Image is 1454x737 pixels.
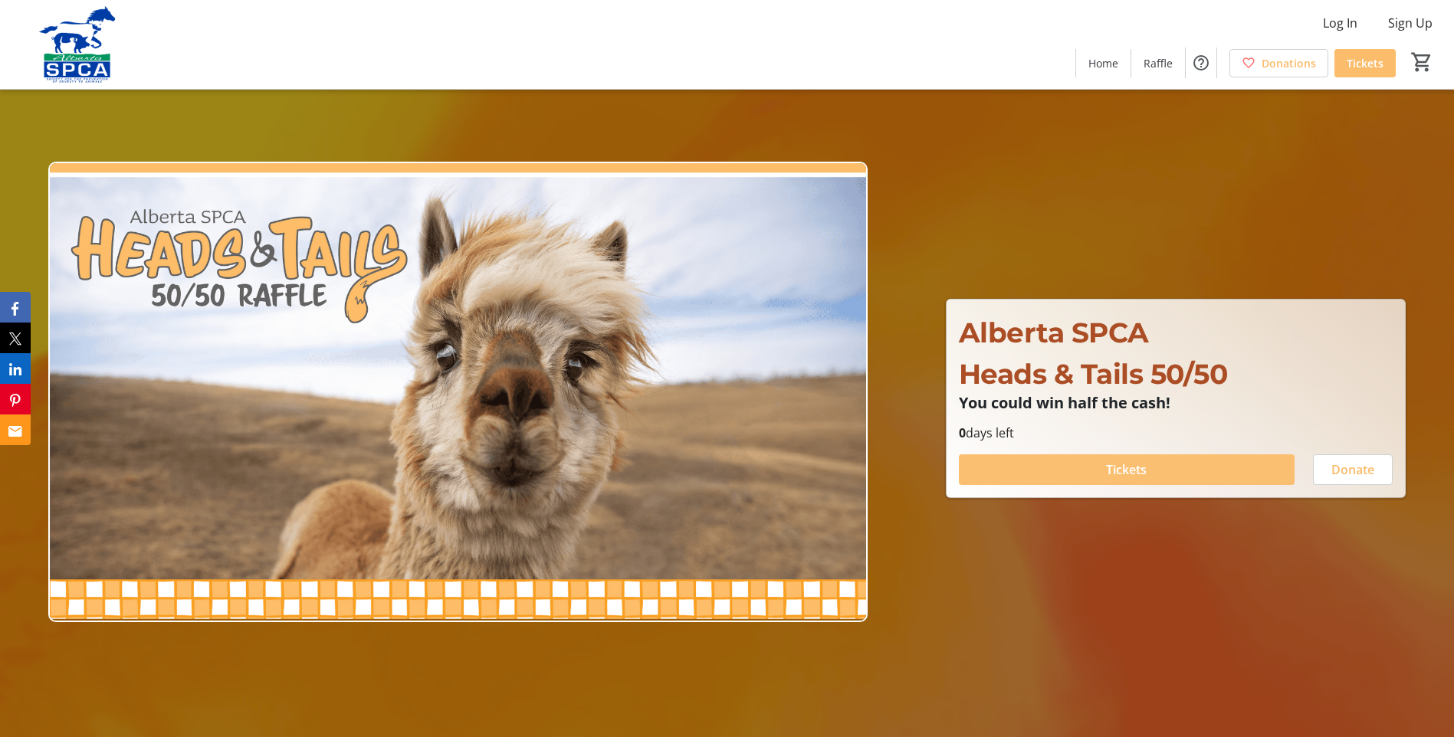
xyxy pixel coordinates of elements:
[9,6,146,83] img: Alberta SPCA's Logo
[1323,14,1357,32] span: Log In
[959,357,1228,391] span: Heads & Tails 50/50
[959,424,966,441] span: 0
[1262,55,1316,71] span: Donations
[1334,49,1396,77] a: Tickets
[1144,55,1173,71] span: Raffle
[1408,48,1436,76] button: Cart
[1088,55,1118,71] span: Home
[1347,55,1383,71] span: Tickets
[1106,460,1147,479] span: Tickets
[1131,49,1185,77] a: Raffle
[1229,49,1328,77] a: Donations
[1376,11,1445,35] button: Sign Up
[959,395,1393,411] p: You could win half the cash!
[1076,49,1131,77] a: Home
[48,162,868,622] img: Campaign CTA Media Photo
[959,454,1295,485] button: Tickets
[959,316,1149,349] span: Alberta SPCA
[1388,14,1433,32] span: Sign Up
[1313,454,1393,485] button: Donate
[1186,47,1216,78] button: Help
[959,424,1393,442] p: days left
[1311,11,1370,35] button: Log In
[1331,460,1374,479] span: Donate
